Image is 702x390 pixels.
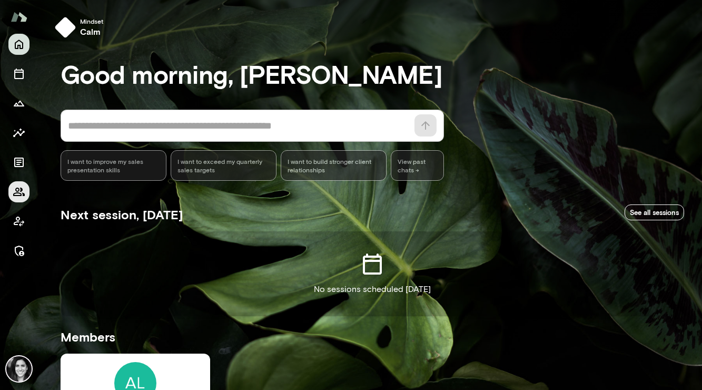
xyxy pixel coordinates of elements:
a: See all sessions [625,204,684,221]
button: Growth Plan [8,93,29,114]
button: Sessions [8,63,29,84]
span: I want to exceed my quarterly sales targets [177,157,270,174]
div: I want to exceed my quarterly sales targets [171,150,276,181]
div: I want to improve my sales presentation skills [61,150,166,181]
button: Manage [8,240,29,261]
button: Mindsetcalm [51,13,112,42]
button: Insights [8,122,29,143]
img: Mento [11,7,27,27]
span: I want to improve my sales presentation skills [67,157,160,174]
p: No sessions scheduled [DATE] [314,283,431,296]
button: Home [8,34,29,55]
h6: calm [80,25,103,38]
span: Mindset [80,17,103,25]
h5: Members [61,328,684,345]
button: Documents [8,152,29,173]
img: Jamie Albers [6,356,32,382]
img: mindset [55,17,76,38]
button: Client app [8,211,29,232]
div: I want to build stronger client relationships [281,150,387,181]
h5: Next session, [DATE] [61,206,183,223]
span: I want to build stronger client relationships [288,157,380,174]
h3: Good morning, [PERSON_NAME] [61,59,684,89]
span: View past chats -> [391,150,443,181]
button: Members [8,181,29,202]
